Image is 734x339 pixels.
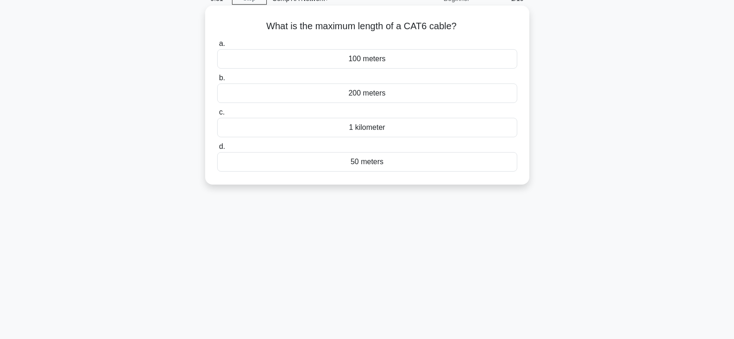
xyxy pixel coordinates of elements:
[217,152,517,172] div: 50 meters
[216,20,518,32] h5: What is the maximum length of a CAT6 cable?
[219,108,225,116] span: c.
[217,49,517,69] div: 100 meters
[219,39,225,47] span: a.
[219,142,225,150] span: d.
[217,118,517,137] div: 1 kilometer
[219,74,225,82] span: b.
[217,83,517,103] div: 200 meters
